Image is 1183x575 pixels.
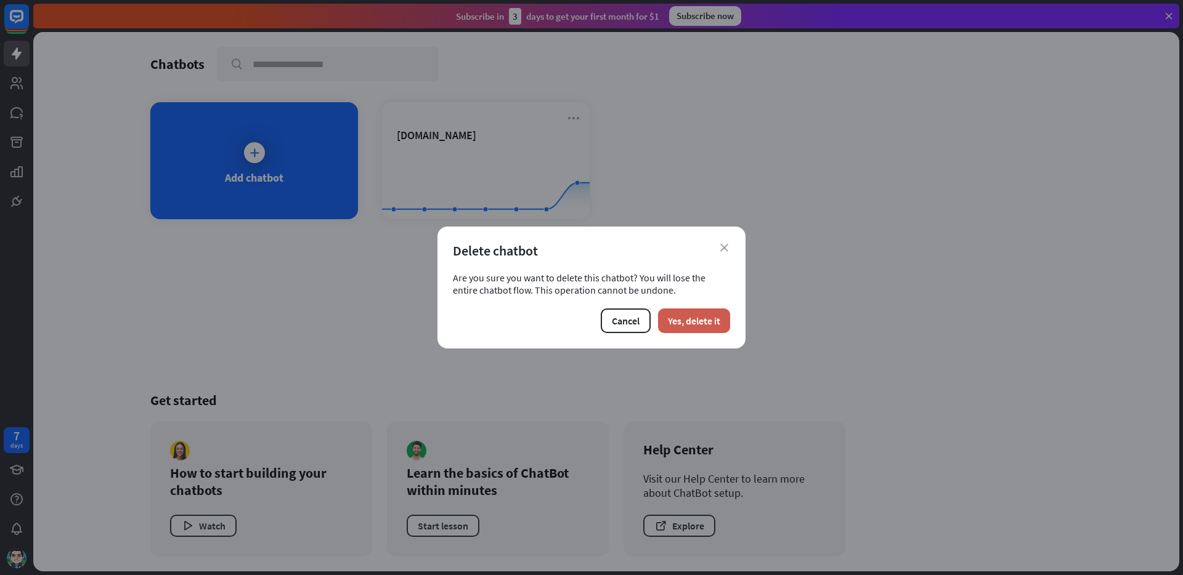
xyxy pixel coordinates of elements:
[720,244,728,252] i: close
[658,308,730,333] button: Yes, delete it
[453,242,730,259] div: Delete chatbot
[453,271,730,296] div: Are you sure you want to delete this chatbot? You will lose the entire chatbot flow. This operati...
[601,308,651,333] button: Cancel
[10,5,47,42] button: Open LiveChat chat widget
